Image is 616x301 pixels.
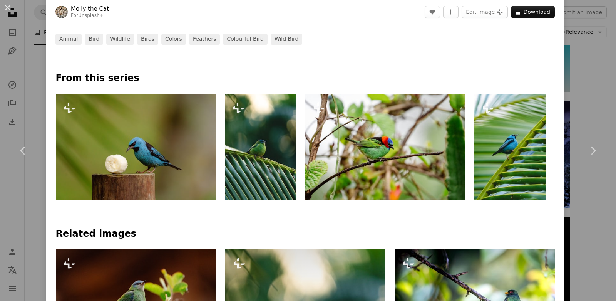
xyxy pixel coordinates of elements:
img: Go to Molly the Cat's profile [55,6,68,18]
a: Next [570,114,616,188]
a: bird [85,34,103,45]
img: A small blue bird perched on a palm leaf [474,94,546,200]
a: A colorful bird sitting on a branch of a tree [305,143,465,150]
img: A small green bird perched on a palm leaf [225,94,296,200]
a: colourful bird [223,34,267,45]
div: For [71,13,109,19]
button: Edit image [462,6,508,18]
img: A colorful bird sitting on a branch of a tree [305,94,465,200]
a: animal [55,34,82,45]
h4: Related images [56,228,555,240]
a: wild bird [271,34,303,45]
a: Molly the Cat [71,5,109,13]
a: birds [137,34,158,45]
a: A blue bird sitting on top of a wooden post [56,143,216,150]
img: A blue bird sitting on top of a wooden post [56,94,216,200]
p: From this series [56,72,555,85]
a: Unsplash+ [78,13,104,18]
button: Download [511,6,555,18]
a: colors [161,34,186,45]
a: A small green bird perched on a palm leaf [225,143,296,150]
button: Like [425,6,440,18]
a: wildlife [106,34,134,45]
a: A small blue bird perched on a palm leaf [474,143,546,150]
button: Add to Collection [443,6,459,18]
a: feathers [189,34,220,45]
